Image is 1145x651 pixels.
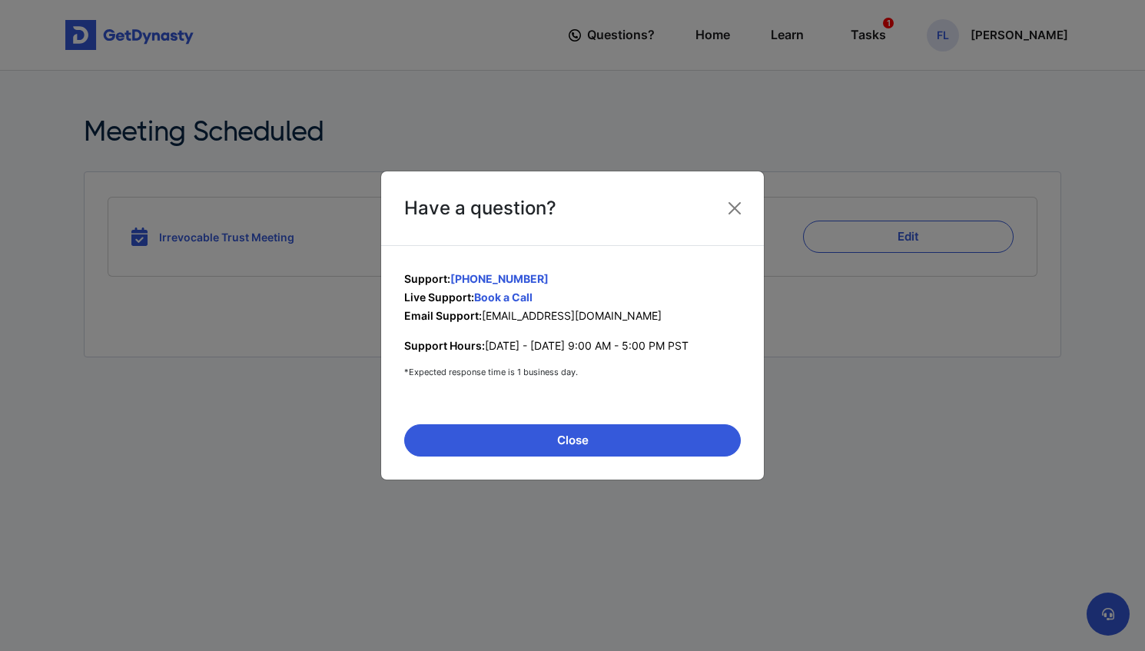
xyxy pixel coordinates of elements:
a: [PHONE_NUMBER] [450,272,549,285]
button: Close [722,196,747,221]
span: Support Hours: [404,339,485,352]
span: *Expected response time is 1 business day. [404,366,741,379]
div: Have a question? [404,194,556,222]
button: Close [404,424,741,457]
span: Email Support: [404,309,482,322]
span: Support: [404,272,450,285]
span: [DATE] - [DATE] 9:00 AM - 5:00 PM PST [485,339,689,352]
span: Live Support: [404,291,474,304]
a: Book a Call [474,291,533,304]
span: [EMAIL_ADDRESS][DOMAIN_NAME] [482,309,662,322]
